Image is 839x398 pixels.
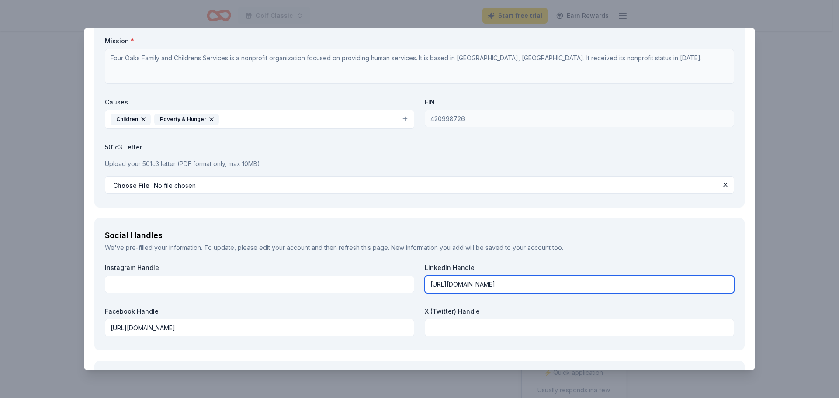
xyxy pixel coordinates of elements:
div: Poverty & Hunger [154,114,219,125]
textarea: Four Oaks Family and Childrens Services is a nonprofit organization focused on providing human se... [105,49,734,84]
label: Instagram Handle [105,263,414,272]
a: edit your account [259,244,310,251]
label: Mission [105,37,734,45]
div: Social Handles [105,228,734,242]
div: Children [111,114,151,125]
label: Causes [105,98,414,107]
div: We've pre-filled your information. To update, please and then refresh this page. New information ... [105,242,734,253]
label: Facebook Handle [105,307,414,316]
button: ChildrenPoverty & Hunger [105,110,414,129]
label: EIN [425,98,734,107]
label: X (Twitter) Handle [425,307,734,316]
label: LinkedIn Handle [425,263,734,272]
p: Upload your 501c3 letter (PDF format only, max 10MB) [105,159,734,169]
label: 501c3 Letter [105,143,734,152]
